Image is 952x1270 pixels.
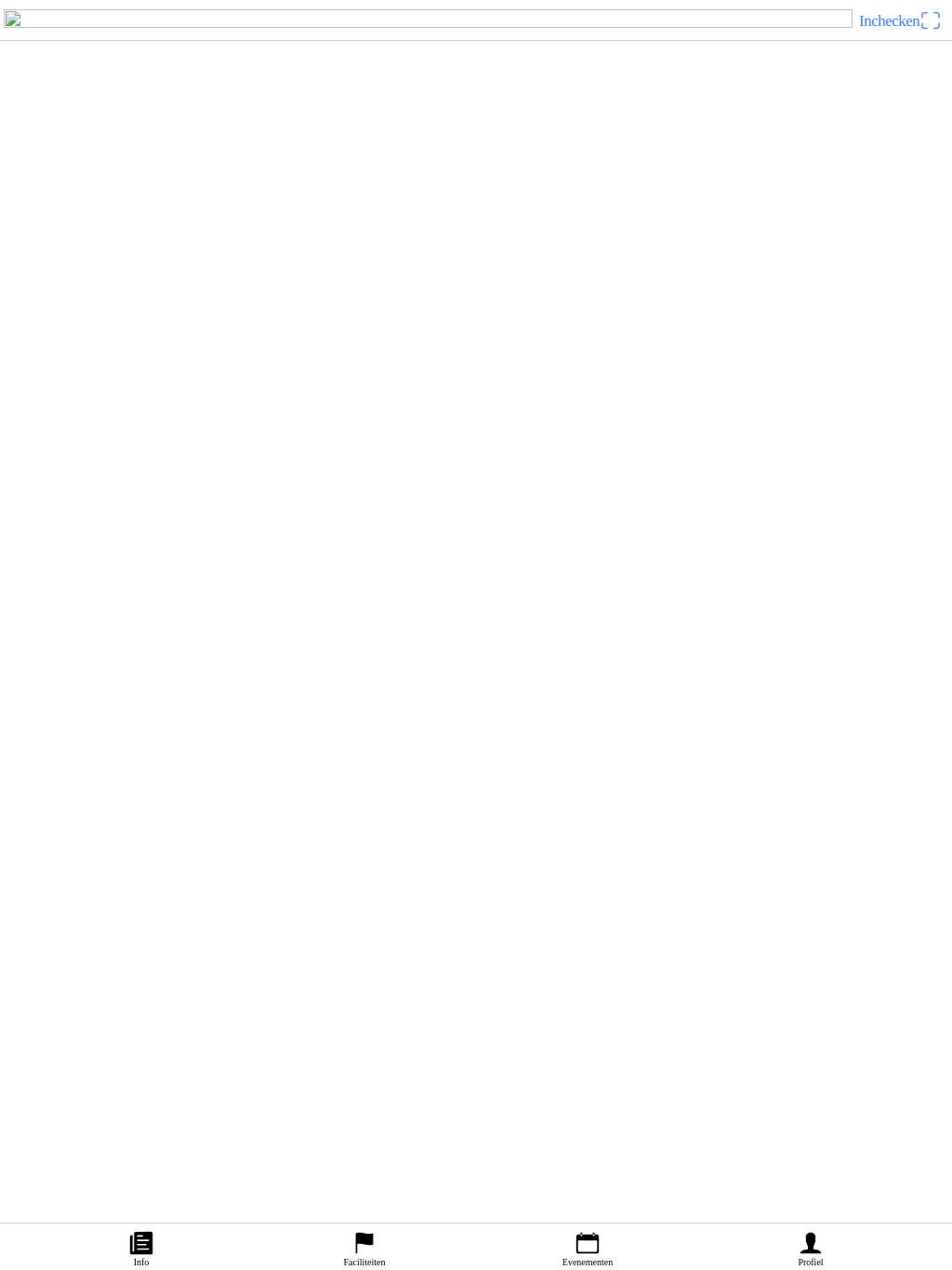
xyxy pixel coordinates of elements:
ion-icon: calendar [574,1229,602,1257]
ion-label: Evenementen [562,1257,613,1267]
span: Inchecken [859,12,919,30]
a: Incheckenqr scanner [853,6,948,35]
ion-label: Faciliteiten [344,1257,386,1267]
ion-icon: flag [350,1229,378,1257]
ion-icon: person [797,1229,825,1257]
ion-icon: paper [127,1229,155,1257]
ion-label: Profiel [798,1257,823,1267]
ion-label: Info [134,1257,150,1267]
